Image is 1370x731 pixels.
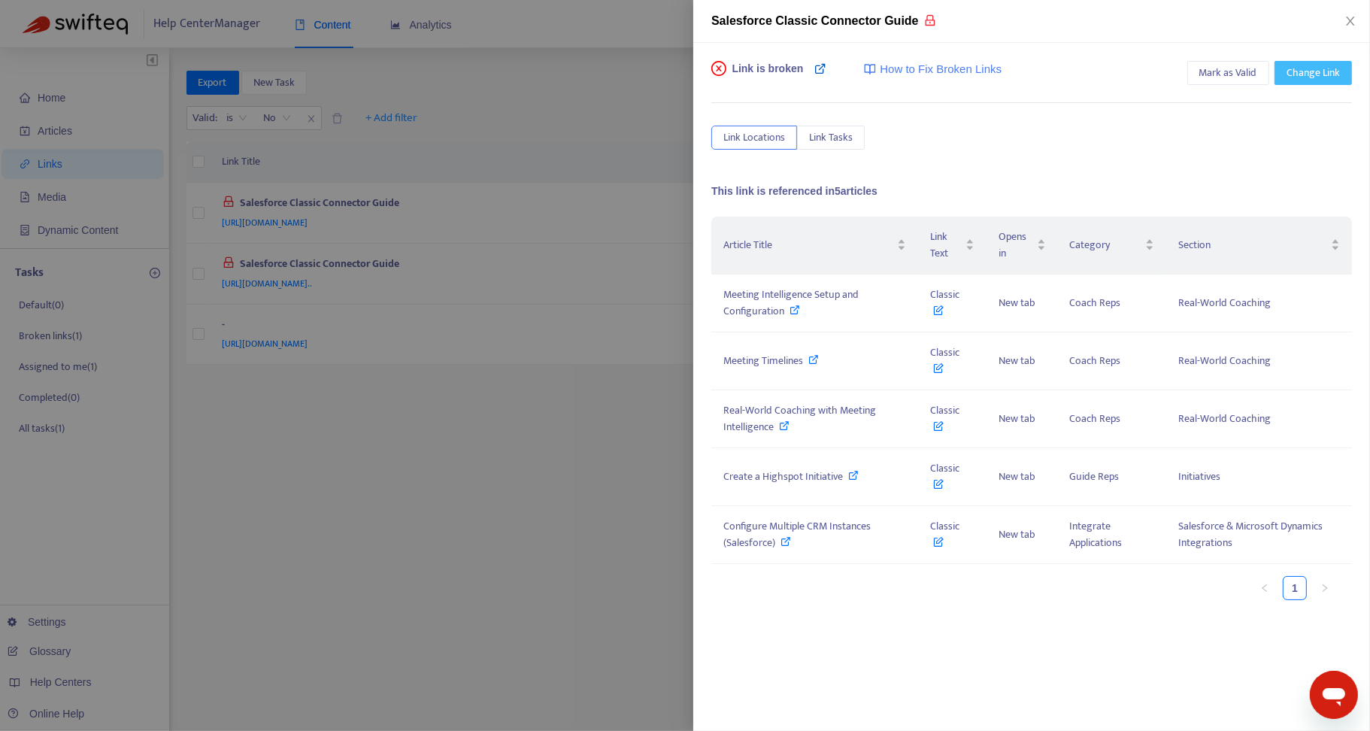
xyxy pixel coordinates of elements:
[1070,237,1142,253] span: Category
[723,129,785,146] span: Link Locations
[930,229,962,262] span: Link Text
[732,61,804,91] span: Link is broken
[999,352,1035,369] span: New tab
[1283,576,1307,600] li: 1
[1287,65,1340,81] span: Change Link
[723,237,894,253] span: Article Title
[1070,468,1120,485] span: Guide Reps
[1253,576,1277,600] li: Previous Page
[723,402,876,435] span: Real-World Coaching with Meeting Intelligence
[987,217,1058,275] th: Opens in
[930,402,959,435] span: Classic
[1070,410,1121,427] span: Coach Reps
[1166,217,1352,275] th: Section
[723,468,843,485] span: Create a Highspot Initiative
[1199,65,1257,81] span: Mark as Valid
[864,61,1002,78] a: How to Fix Broken Links
[1313,576,1337,600] li: Next Page
[1275,61,1352,85] button: Change Link
[880,61,1002,78] span: How to Fix Broken Links
[1058,217,1166,275] th: Category
[1340,14,1361,29] button: Close
[723,352,803,369] span: Meeting Timelines
[797,126,865,150] button: Link Tasks
[999,294,1035,311] span: New tab
[1070,517,1123,551] span: Integrate Applications
[1187,61,1269,85] button: Mark as Valid
[1313,576,1337,600] button: right
[1178,294,1271,311] span: Real-World Coaching
[1260,584,1269,593] span: left
[999,526,1035,543] span: New tab
[1070,294,1121,311] span: Coach Reps
[1178,468,1220,485] span: Initiatives
[711,14,919,27] span: Salesforce Classic Connector Guide
[1284,577,1306,599] a: 1
[723,286,859,320] span: Meeting Intelligence Setup and Configuration
[1070,352,1121,369] span: Coach Reps
[999,410,1035,427] span: New tab
[999,229,1034,262] span: Opens in
[930,286,959,320] span: Classic
[930,517,959,551] span: Classic
[1310,671,1358,719] iframe: Button to launch messaging window
[1178,237,1328,253] span: Section
[924,14,936,26] span: lock
[1178,517,1323,551] span: Salesforce & Microsoft Dynamics Integrations
[711,61,726,76] span: close-circle
[1320,584,1329,593] span: right
[711,126,797,150] button: Link Locations
[864,63,876,75] img: image-link
[711,185,877,197] span: This link is referenced in 5 articles
[1344,15,1356,27] span: close
[918,217,987,275] th: Link Text
[723,517,871,551] span: Configure Multiple CRM Instances (Salesforce)
[809,129,853,146] span: Link Tasks
[930,344,959,378] span: Classic
[1178,352,1271,369] span: Real-World Coaching
[1178,410,1271,427] span: Real-World Coaching
[930,460,959,493] span: Classic
[999,468,1035,485] span: New tab
[711,217,918,275] th: Article Title
[1253,576,1277,600] button: left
